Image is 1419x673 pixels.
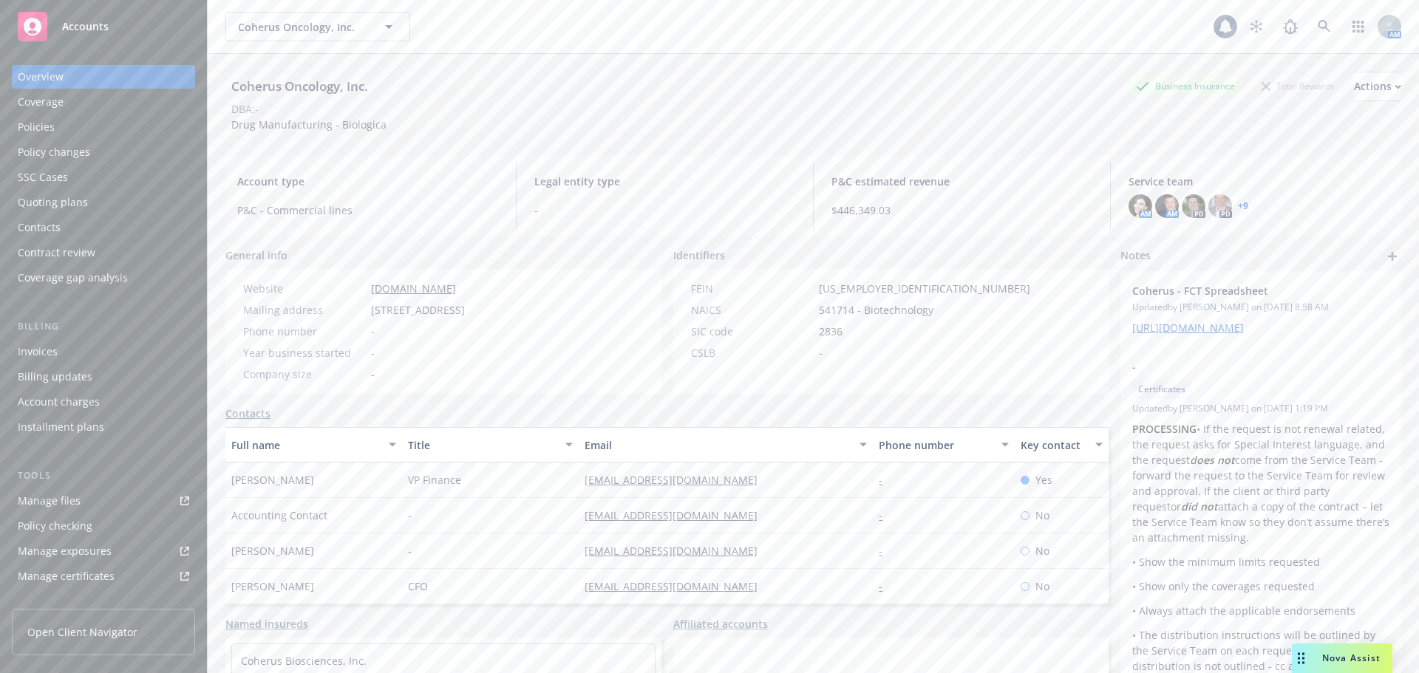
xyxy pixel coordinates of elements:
span: - [371,345,375,361]
div: FEIN [691,281,813,296]
span: Updated by [PERSON_NAME] on [DATE] 8:58 AM [1132,301,1389,314]
div: NAICS [691,302,813,318]
a: [URL][DOMAIN_NAME] [1132,321,1244,335]
span: Updated by [PERSON_NAME] on [DATE] 1:19 PM [1132,402,1389,415]
div: Manage exposures [18,539,112,563]
button: Phone number [873,427,1014,462]
div: Business Insurance [1129,77,1242,95]
div: Title [408,437,557,453]
div: Coherus Oncology, Inc. [225,77,374,96]
div: DBA: - [231,101,259,117]
div: Year business started [243,345,365,361]
span: Nova Assist [1322,652,1381,664]
a: Billing updates [12,365,195,389]
a: Contacts [225,406,270,421]
a: Accounts [12,6,195,47]
div: Phone number [879,437,992,453]
a: Named insureds [225,616,308,632]
span: P&C estimated revenue [831,174,1092,189]
span: - [371,324,375,339]
div: Contract review [18,241,95,264]
span: 541714 - Biotechnology [819,302,933,318]
span: P&C - Commercial lines [237,202,498,218]
span: - [408,543,412,558]
a: [EMAIL_ADDRESS][DOMAIN_NAME] [585,544,769,558]
a: - [879,544,894,558]
span: 2836 [819,324,843,339]
a: Manage files [12,489,195,513]
div: Billing [12,319,195,334]
div: Mailing address [243,302,365,318]
a: Manage exposures [12,539,195,563]
span: Notes [1120,247,1151,265]
button: Title [402,427,579,462]
a: Coverage gap analysis [12,266,195,290]
span: VP Finance [408,472,461,488]
button: Key contact [1015,427,1109,462]
div: Website [243,281,365,296]
span: Legal entity type [534,174,795,189]
a: Invoices [12,340,195,363]
span: Yes [1035,472,1052,488]
a: Coverage [12,90,195,114]
span: No [1035,578,1049,594]
span: Open Client Navigator [27,624,137,640]
span: $446,349.03 [831,202,1092,218]
span: - [408,508,412,523]
a: Switch app [1344,12,1373,41]
p: • If the request is not renewal related, the request asks for Special Interest language, and the ... [1132,421,1389,545]
button: Nova Assist [1292,643,1392,673]
span: [PERSON_NAME] [231,578,314,594]
span: [PERSON_NAME] [231,543,314,558]
div: Invoices [18,340,58,363]
a: Manage claims [12,590,195,613]
a: add [1384,247,1401,265]
p: • Show the minimum limits requested [1132,554,1389,570]
span: CFO [408,578,428,594]
img: photo [1208,194,1232,218]
span: Identifiers [673,247,725,263]
a: +9 [1238,202,1248,211]
a: Report a Bug [1276,12,1305,41]
button: Full name [225,427,402,462]
a: Affiliated accounts [673,616,768,632]
span: Accounting Contact [231,508,327,523]
img: photo [1155,194,1179,218]
strong: PROCESSING [1132,422,1197,436]
span: [PERSON_NAME] [231,472,314,488]
div: Key contact [1021,437,1086,453]
span: [US_EMPLOYER_IDENTIFICATION_NUMBER] [819,281,1030,296]
div: Policies [18,115,55,139]
button: Coherus Oncology, Inc. [225,12,410,41]
a: [EMAIL_ADDRESS][DOMAIN_NAME] [585,473,769,487]
div: CSLB [691,345,813,361]
span: No [1035,508,1049,523]
a: Quoting plans [12,191,195,214]
div: Coherus - FCT SpreadsheetUpdatedby [PERSON_NAME] on [DATE] 8:58 AM[URL][DOMAIN_NAME] [1120,271,1401,347]
a: Coherus Biosciences, Inc. [241,654,367,668]
button: Actions [1354,72,1401,101]
div: Quoting plans [18,191,88,214]
div: Manage certificates [18,564,115,588]
span: [STREET_ADDRESS] [371,302,465,318]
a: Policy checking [12,514,195,538]
div: Account charges [18,390,100,414]
em: did not [1181,499,1218,513]
div: Company size [243,366,365,382]
span: Service team [1129,174,1389,189]
a: [DOMAIN_NAME] [371,281,456,295]
div: Installment plans [18,415,104,439]
span: No [1035,543,1049,558]
a: [EMAIL_ADDRESS][DOMAIN_NAME] [585,579,769,593]
div: Manage claims [18,590,92,613]
span: Coherus - FCT Spreadsheet [1132,283,1351,298]
div: SSC Cases [18,165,68,189]
a: - [879,579,894,593]
a: Account charges [12,390,195,414]
div: Billing updates [18,365,92,389]
a: Policies [12,115,195,139]
a: - [879,473,894,487]
span: - [1132,359,1351,375]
